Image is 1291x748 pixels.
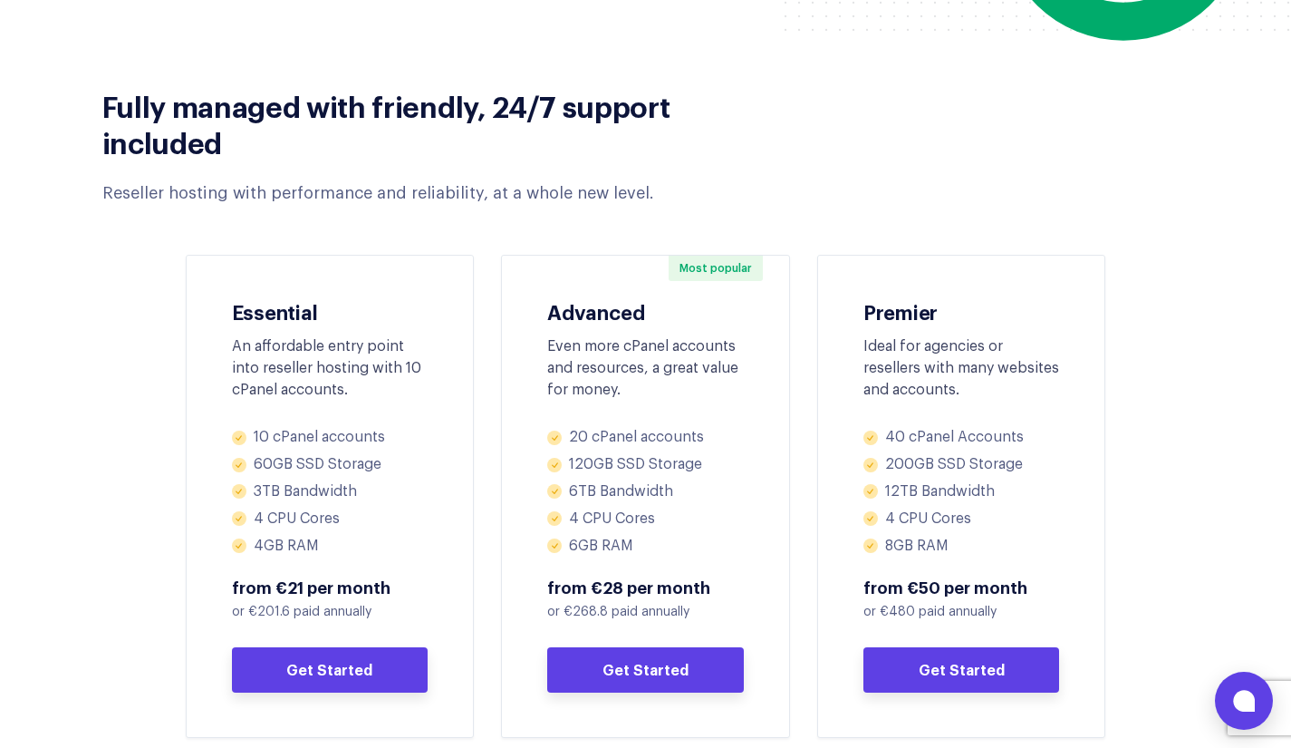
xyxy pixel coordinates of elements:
div: Ideal for agencies or resellers with many websites and accounts. [863,335,1060,401]
div: Even more cPanel accounts and resources, a great value for money. [547,335,744,401]
li: 6GB RAM [547,537,744,556]
p: or €480 paid annually [863,603,1060,622]
li: 4 CPU Cores [547,510,744,529]
a: Get Started [863,647,1060,693]
span: Most popular [669,256,763,281]
li: 12TB Bandwidth [863,482,1060,501]
li: 200GB SSD Storage [863,455,1060,474]
a: Get Started [547,647,744,693]
div: Reseller hosting with performance and reliability, at a whole new level. [102,182,725,205]
h3: Premier [863,300,1060,322]
li: 20 cPanel accounts [547,428,744,447]
li: 8GB RAM [863,537,1060,556]
h3: Advanced [547,300,744,322]
p: or €268.8 paid annually [547,603,744,622]
li: 10 cPanel accounts [232,428,429,447]
li: 120GB SSD Storage [547,455,744,474]
li: 3TB Bandwidth [232,482,429,501]
li: 40 cPanel Accounts [863,428,1060,447]
h3: Essential [232,300,429,322]
div: An affordable entry point into reseller hosting with 10 cPanel accounts. [232,335,429,401]
li: 6TB Bandwidth [547,482,744,501]
li: 4 CPU Cores [863,510,1060,529]
li: 60GB SSD Storage [232,455,429,474]
li: 4 CPU Cores [232,510,429,529]
span: from €21 per month [232,577,429,598]
span: from €28 per month [547,577,744,598]
span: from €50 per month [863,577,1060,598]
h2: Fully managed with friendly, 24/7 support included [102,87,725,160]
button: Open chat window [1215,672,1273,730]
a: Get Started [232,647,429,693]
p: or €201.6 paid annually [232,603,429,622]
li: 4GB RAM [232,537,429,556]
